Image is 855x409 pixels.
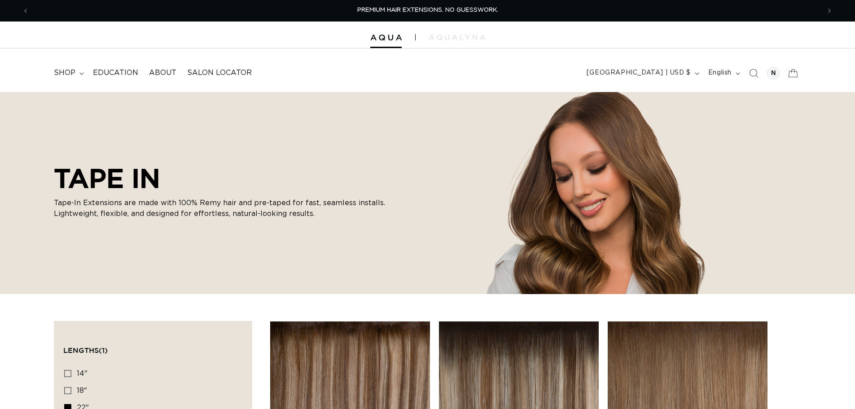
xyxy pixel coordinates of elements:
p: Tape-In Extensions are made with 100% Remy hair and pre-taped for fast, seamless installs. Lightw... [54,198,395,219]
a: Salon Locator [182,63,257,83]
span: Salon Locator [187,68,252,78]
span: [GEOGRAPHIC_DATA] | USD $ [587,68,691,78]
span: About [149,68,176,78]
button: English [703,65,744,82]
span: shop [54,68,75,78]
img: aqualyna.com [429,35,485,40]
summary: Search [744,63,763,83]
img: Aqua Hair Extensions [370,35,402,41]
h2: TAPE IN [54,163,395,194]
button: Next announcement [820,2,839,19]
button: Previous announcement [16,2,35,19]
summary: shop [48,63,88,83]
span: (1) [99,346,108,354]
span: English [708,68,732,78]
span: 18" [77,387,87,394]
summary: Lengths (1 selected) [63,330,243,363]
a: About [144,63,182,83]
span: Lengths [63,346,108,354]
span: Education [93,68,138,78]
a: Education [88,63,144,83]
span: PREMIUM HAIR EXTENSIONS. NO GUESSWORK. [357,7,498,13]
span: 14" [77,370,88,377]
button: [GEOGRAPHIC_DATA] | USD $ [581,65,703,82]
